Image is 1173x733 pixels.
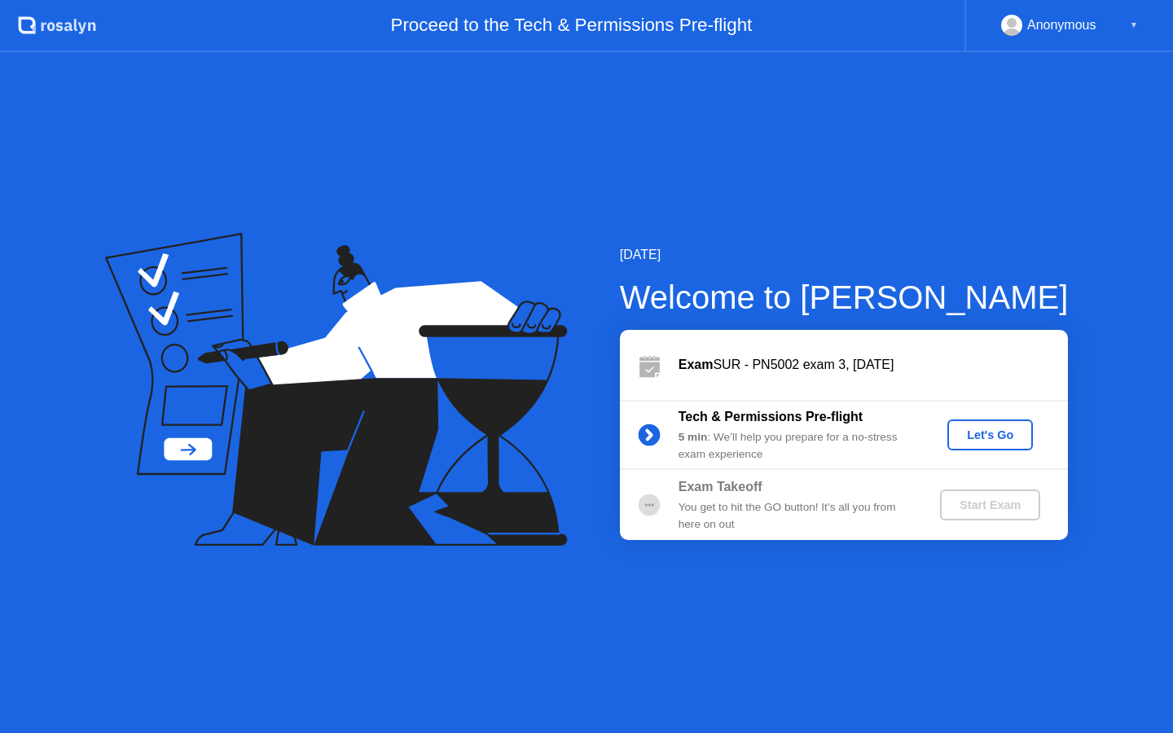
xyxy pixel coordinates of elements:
b: Exam [679,358,714,371]
div: SUR - PN5002 exam 3, [DATE] [679,355,1068,375]
div: : We’ll help you prepare for a no-stress exam experience [679,429,913,463]
div: Start Exam [947,498,1034,511]
button: Start Exam [940,489,1040,520]
div: You get to hit the GO button! It’s all you from here on out [679,499,913,533]
b: 5 min [679,431,708,443]
div: Anonymous [1027,15,1096,36]
div: Let's Go [954,428,1026,441]
div: Welcome to [PERSON_NAME] [620,273,1069,322]
div: [DATE] [620,245,1069,265]
div: ▼ [1130,15,1138,36]
button: Let's Go [947,419,1033,450]
b: Tech & Permissions Pre-flight [679,410,863,424]
b: Exam Takeoff [679,480,762,494]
